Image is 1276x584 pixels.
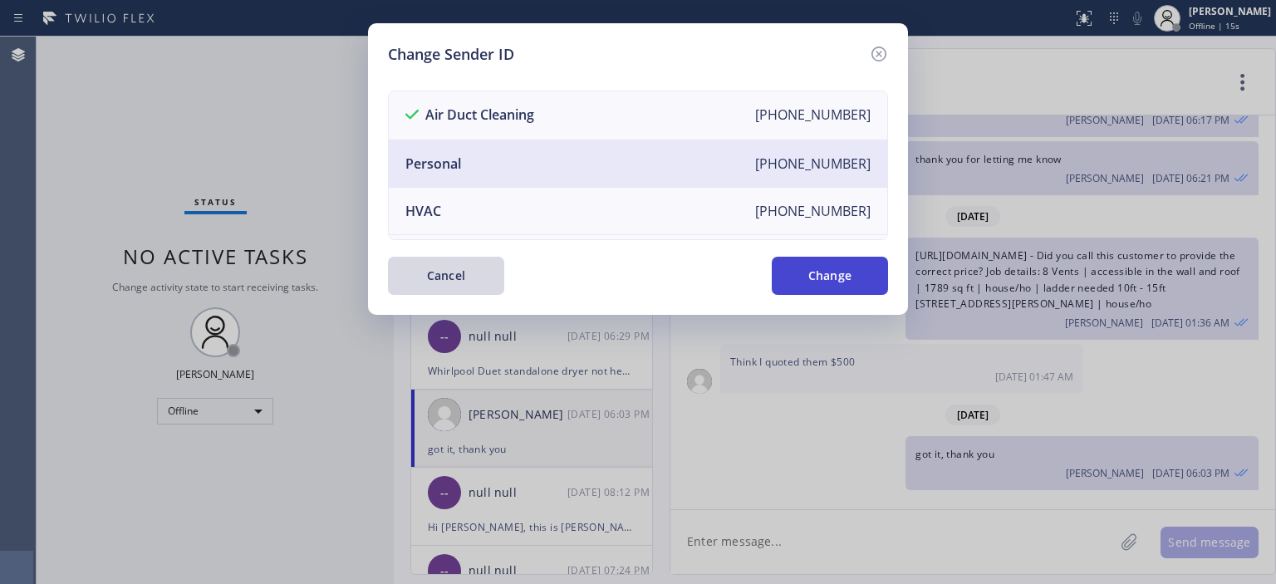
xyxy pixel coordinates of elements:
[388,43,514,66] h5: Change Sender ID
[755,106,871,125] div: [PHONE_NUMBER]
[755,155,871,173] div: [PHONE_NUMBER]
[772,257,888,295] button: Change
[388,257,504,295] button: Cancel
[405,202,441,220] div: HVAC
[755,202,871,220] div: [PHONE_NUMBER]
[405,106,534,125] div: Air Duct Cleaning
[405,155,461,173] div: Personal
